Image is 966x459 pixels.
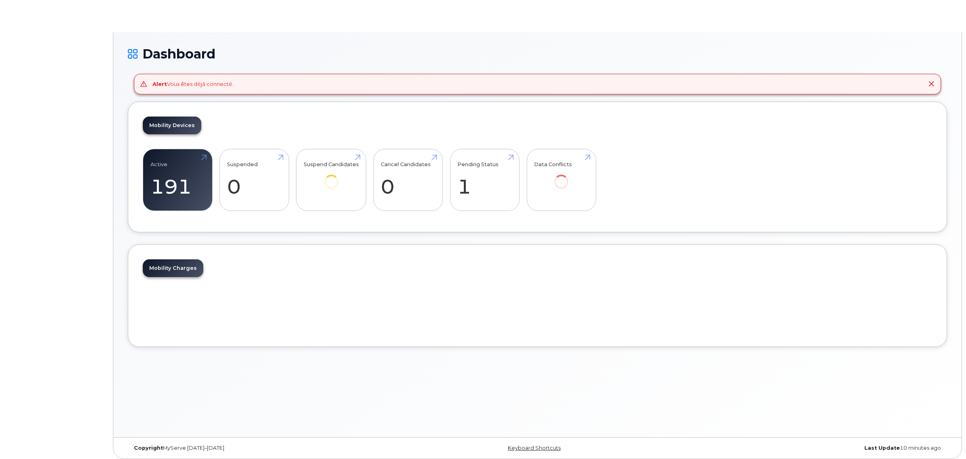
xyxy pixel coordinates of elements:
strong: Alert [152,81,167,87]
a: Mobility Devices [143,117,201,134]
a: Mobility Charges [143,259,203,277]
a: Pending Status 1 [457,153,512,207]
a: Suspended 0 [227,153,282,207]
div: Vous êtes déjà connecté. [152,80,234,88]
h1: Dashboard [128,47,947,61]
a: Active 191 [150,153,205,207]
a: Cancel Candidates 0 [381,153,435,207]
strong: Last Update [864,445,900,451]
a: Keyboard Shortcuts [508,445,561,451]
div: MyServe [DATE]–[DATE] [128,445,401,451]
a: Data Conflicts [534,153,588,200]
div: 10 minutes ago [674,445,947,451]
a: Suspend Candidates [304,153,359,200]
strong: Copyright [134,445,163,451]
